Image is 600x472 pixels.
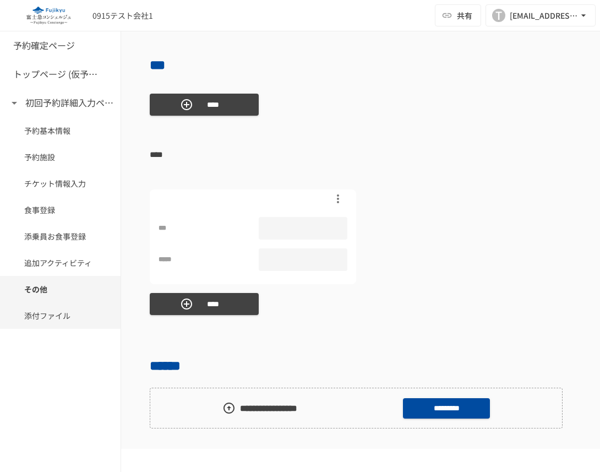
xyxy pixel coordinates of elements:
[435,4,481,26] button: 共有
[25,96,113,110] h6: 初回予約詳細入力ページ
[24,124,96,137] span: 予約基本情報
[24,310,96,322] span: 添付ファイル
[24,151,96,163] span: 予約施設
[13,39,75,53] h6: 予約確定ページ
[457,9,472,21] span: 共有
[24,177,96,189] span: チケット情報入力
[486,4,596,26] button: T[EMAIL_ADDRESS][DOMAIN_NAME]
[13,67,101,82] h6: トップページ (仮予約一覧)
[24,283,96,295] span: その他
[24,230,96,242] span: 添乗員お食事登録
[510,9,578,23] div: [EMAIL_ADDRESS][DOMAIN_NAME]
[24,257,96,269] span: 追加アクティビティ
[13,7,84,24] img: eQeGXtYPV2fEKIA3pizDiVdzO5gJTl2ahLbsPaD2E4R
[24,204,96,216] span: 食事登録
[492,9,505,22] div: T
[92,10,153,21] div: 0915テスト会社1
